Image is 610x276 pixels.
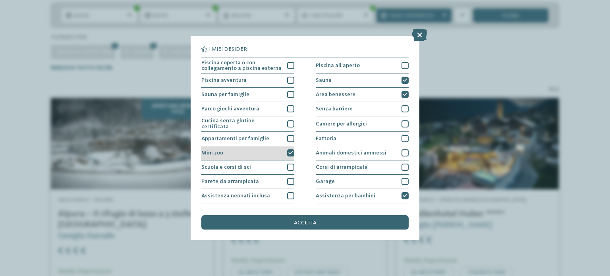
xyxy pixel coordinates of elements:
[316,150,386,156] span: Animali domestici ammessi
[201,179,259,184] span: Parete da arrampicata
[316,63,360,68] span: Piscina all'aperto
[316,77,332,83] span: Sauna
[201,136,269,141] span: Appartamenti per famiglie
[316,193,375,199] span: Assistenza per bambini
[201,60,282,71] span: Piscina coperta o con collegamento a piscina esterna
[316,121,367,127] span: Camere per allergici
[316,136,336,141] span: Fattoria
[201,164,251,170] span: Scuola e corsi di sci
[294,220,317,226] span: accetta
[316,106,353,112] span: Senza barriere
[316,92,355,97] span: Area benessere
[316,164,368,170] span: Corsi di arrampicata
[201,92,249,97] span: Sauna per famiglie
[201,77,247,83] span: Piscina avventura
[201,150,223,156] span: Mini zoo
[316,179,335,184] span: Garage
[201,193,270,199] span: Assistenza neonati inclusa
[201,106,259,112] span: Parco giochi avventura
[209,46,249,52] span: I miei desideri
[201,118,282,129] span: Cucina senza glutine certificata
